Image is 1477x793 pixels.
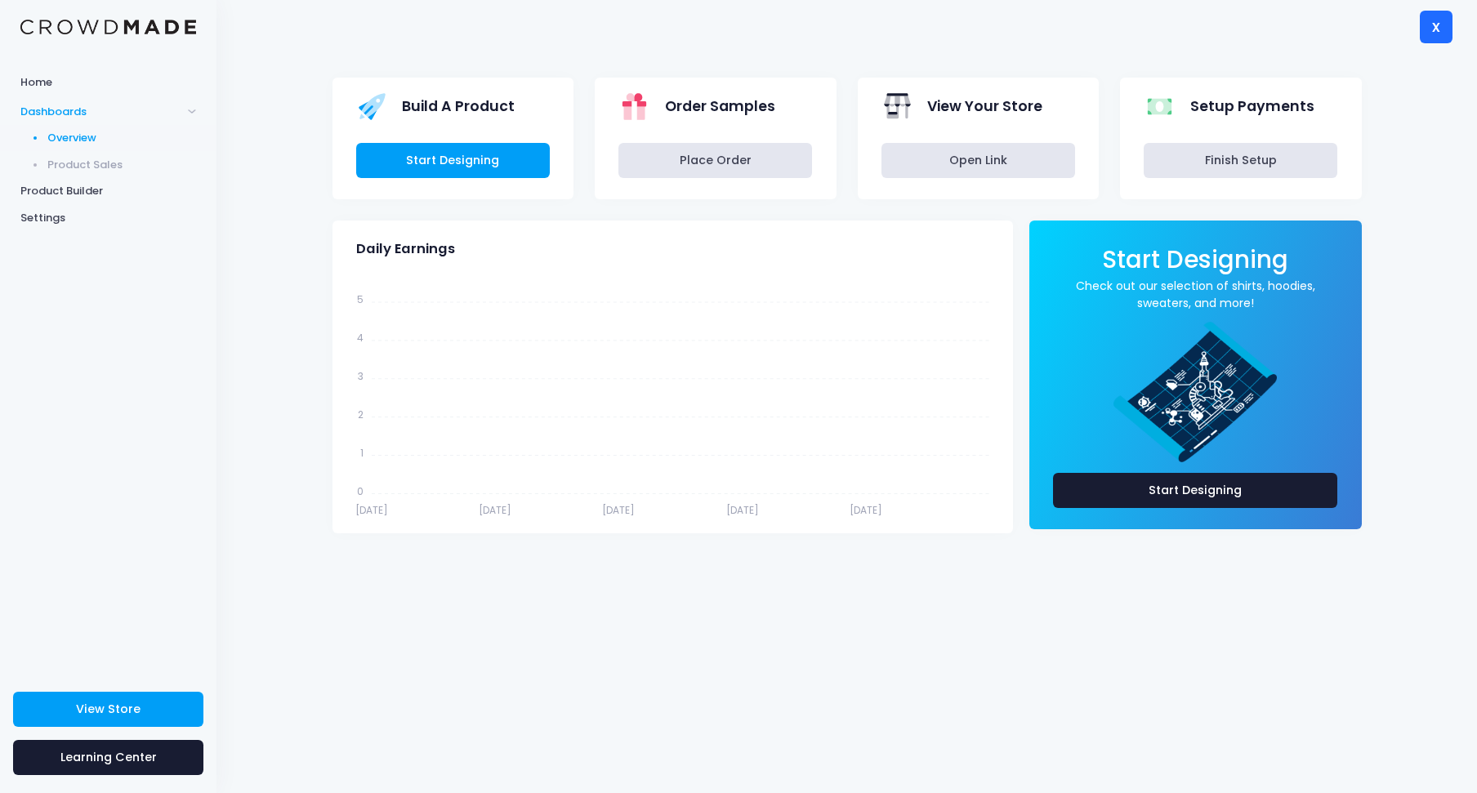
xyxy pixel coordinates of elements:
[850,503,882,517] tspan: [DATE]
[1190,96,1314,117] span: Setup Payments
[357,331,364,345] tspan: 4
[357,484,364,498] tspan: 0
[20,210,196,226] span: Settings
[1102,243,1288,276] span: Start Designing
[20,74,196,91] span: Home
[881,143,1075,178] a: Open Link
[356,143,550,178] a: Start Designing
[20,104,182,120] span: Dashboards
[618,143,812,178] a: Place Order
[1420,11,1452,43] div: x
[1102,256,1288,272] a: Start Designing
[20,183,196,199] span: Product Builder
[1053,473,1338,508] a: Start Designing
[13,740,203,775] a: Learning Center
[20,20,196,35] img: Logo
[1144,143,1337,178] a: Finish Setup
[602,503,635,517] tspan: [DATE]
[356,241,455,257] span: Daily Earnings
[360,446,364,460] tspan: 1
[47,130,197,146] span: Overview
[47,157,197,173] span: Product Sales
[355,503,388,517] tspan: [DATE]
[665,96,775,117] span: Order Samples
[1053,278,1338,312] a: Check out our selection of shirts, hoodies, sweaters, and more!
[60,749,157,765] span: Learning Center
[725,503,758,517] tspan: [DATE]
[76,701,141,717] span: View Store
[357,292,364,306] tspan: 5
[927,96,1042,117] span: View Your Store
[402,96,515,117] span: Build A Product
[358,408,364,421] tspan: 2
[479,503,511,517] tspan: [DATE]
[358,369,364,383] tspan: 3
[13,692,203,727] a: View Store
